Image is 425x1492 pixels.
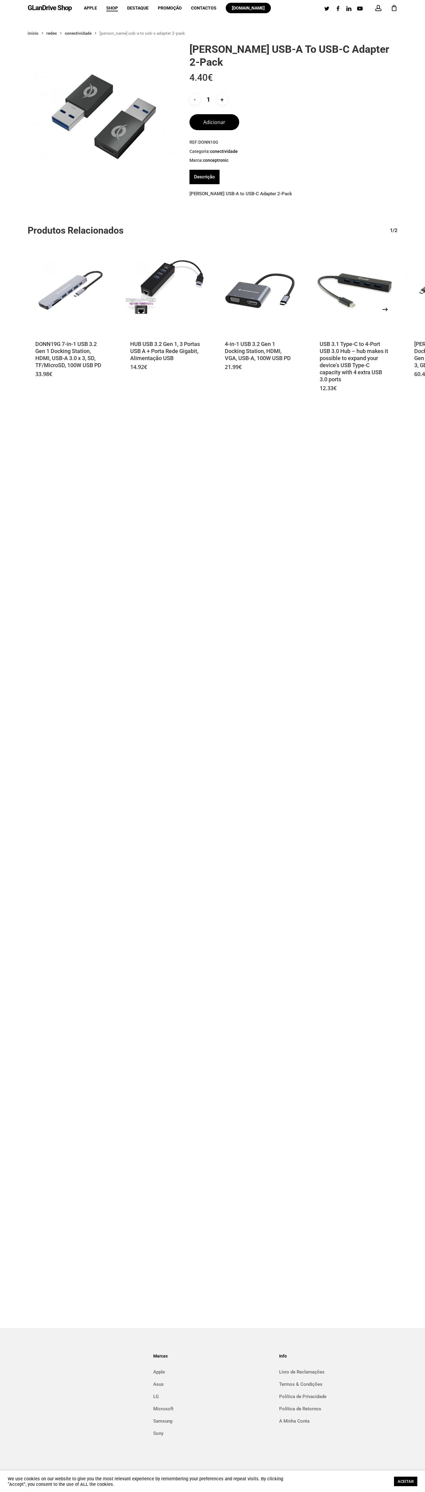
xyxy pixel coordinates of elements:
[217,94,228,105] input: +
[226,6,271,10] a: [DOMAIN_NAME]
[208,72,213,83] span: €
[198,140,218,145] span: DONN10G
[225,340,295,362] a: 4-in-1 USB 3.2 Gen 1 Docking Station, HDMI, VGA, USB-A, 100W USB PD
[35,340,106,369] a: DONN19G 7-in-1 USB 3.2 Gen 1 Docking Station, HDMI, USB-A 3.0 x 3, SD, TF/MicroSD, 100W USB PD
[189,114,239,130] button: Adicionar
[394,1477,417,1486] a: ACEITAR
[384,224,397,237] div: 1/2
[320,384,337,392] bdi: 12.33
[158,6,182,10] a: Promoção
[232,6,265,10] span: [DOMAIN_NAME]
[189,139,397,146] span: REF:
[203,157,228,163] a: Conceptronic
[225,363,242,371] bdi: 21.99
[28,43,177,192] img: Placeholder
[333,384,337,392] span: €
[130,340,201,362] a: HUB USB 3.2 Gen 1, 3 Portas USB A + Porta Rede Gigabit, Alimentação USB
[279,1379,397,1389] a: Termos & Condições
[65,30,92,36] a: Conectividade
[46,30,57,36] a: Redes
[8,1476,294,1487] div: We use cookies on our website to give you the most relevant experience by remembering your prefer...
[123,247,208,333] a: HUB USB 3.2 Gen 1, 3 Portas USB A + Porta Rede Gigabit, Alimentação USB
[189,149,397,155] span: Categoria:
[35,370,52,378] bdi: 33.98
[391,5,397,11] a: Cart
[239,363,242,371] span: €
[191,6,216,10] a: Contactos
[28,5,72,11] a: GLanDrive Shop
[379,303,391,316] button: Next
[210,149,238,154] a: Conectividade
[28,30,38,36] a: Início
[49,370,52,378] span: €
[279,1392,397,1401] a: Política de Privacidade
[279,1416,397,1426] a: A Minha Conta
[153,1428,271,1438] a: Sony
[153,1404,271,1414] a: Microsoft
[123,247,208,333] img: Placeholder
[194,170,215,184] a: Descrição
[153,1367,271,1377] a: Apple
[189,157,397,164] span: Marca:
[153,1392,271,1401] a: LG
[144,363,147,371] span: €
[189,43,397,68] h1: [PERSON_NAME] USB-A to USB-C Adapter 2-Pack
[312,247,398,333] a: USB 3.1 Type-C to 4-Port USB 3.0 Hub - hub makes it possible to expand your device’s USB Type-C c...
[312,247,398,333] img: Placeholder
[189,72,213,83] bdi: 4.40
[153,1379,271,1389] a: Asus
[217,247,303,333] a: 4-in-1 USB 3.2 Gen 1 Docking Station, HDMI, VGA, USB-A, 100W USB PD
[28,224,402,237] h2: Produtos Relacionados
[130,363,147,371] bdi: 14.92
[320,340,390,383] a: USB 3.1 Type-C to 4-Port USB 3.0 Hub – hub makes it possible to expand your device’s USB Type-C c...
[153,1416,271,1426] a: Samsung
[84,6,97,10] a: Apple
[153,1351,271,1361] h4: Marcas
[201,94,216,105] input: Product quantity
[279,1367,397,1377] a: Livro de Reclamações
[279,1404,397,1414] a: Política de Retornos
[279,1351,397,1361] h4: Info
[127,6,149,10] a: Destaque
[189,189,397,199] p: [PERSON_NAME] USB-A to USB-C Adapter 2-Pack
[28,247,113,333] a: DONN19G 7-in-1 USB 3.2 Gen 1 Docking Station, HDMI, USB-A 3.0 x 3, SD, TF/MicroSD, 100W USB PD
[99,31,185,36] span: [PERSON_NAME] USB-A to USB-C Adapter 2-Pack
[106,6,118,10] a: Shop
[189,94,200,105] input: -
[28,247,113,333] img: Placeholder
[217,247,303,333] img: Placeholder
